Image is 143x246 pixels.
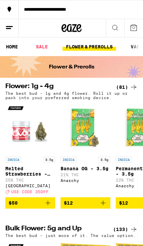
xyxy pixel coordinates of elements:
img: Anarchy - Banana OG - 3.5g [61,103,110,153]
p: 25% THC [5,178,55,182]
div: Anarchy [61,178,110,183]
a: (81) [116,83,138,91]
span: $12 [64,200,73,206]
span: $12 [119,200,128,206]
div: [GEOGRAPHIC_DATA] [5,184,55,188]
img: Ember Valley - Melted Strawberries - 3.5g [5,103,55,153]
a: Open page for Banana OG - 3.5g from Anarchy [61,103,110,197]
p: INDICA [116,157,132,163]
p: 21% THC [61,173,110,177]
p: INDICA [61,157,76,163]
span: USE CODE 35OFF [11,190,49,194]
a: Open page for Melted Strawberries - 3.5g from Ember Valley [5,103,55,197]
p: The best bud - 1g and 4g flower. Roll it up or pack into your preferred smoking device. [5,91,138,100]
a: HOME [3,43,21,51]
p: 3.5g [98,157,110,163]
p: INDICA [5,157,21,163]
p: Melted Strawberries - 3.5g [5,166,55,177]
h1: Flower & Prerolls [49,64,94,70]
a: (133) [113,225,138,233]
p: Banana OG - 3.5g [61,166,110,171]
h2: Bulk Flower: 5g and Up [5,225,110,233]
p: The best bud - just more of it. The value option. [5,233,136,238]
p: 3.5g [43,157,55,163]
span: $50 [9,200,18,206]
a: FLOWER & PREROLLS [63,43,116,51]
h2: Flower: 1g - 4g [5,83,110,91]
button: Add to bag [61,197,110,209]
a: SALE [33,43,51,51]
button: Add to bag [5,197,55,209]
